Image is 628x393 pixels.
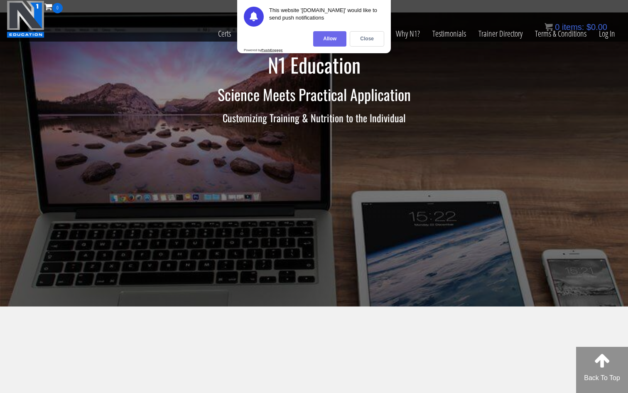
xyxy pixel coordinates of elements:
[555,22,559,32] span: 0
[244,48,283,52] div: Powered by
[261,48,282,52] strong: PushEngage
[529,13,593,54] a: Terms & Conditions
[545,23,553,31] img: icon11.png
[390,13,426,54] a: Why N1?
[212,13,237,54] a: Certs
[545,22,607,32] a: 0 items: $0.00
[71,112,557,123] h3: Customizing Training & Nutrition to the Individual
[593,13,621,54] a: Log In
[350,31,384,47] div: Close
[7,0,44,38] img: n1-education
[313,31,346,47] div: Allow
[44,1,63,12] a: 0
[586,22,591,32] span: $
[71,54,557,76] h1: N1 Education
[586,22,607,32] bdi: 0.00
[52,3,63,13] span: 0
[562,22,584,32] span: items:
[71,86,557,103] h2: Science Meets Practical Application
[426,13,472,54] a: Testimonials
[472,13,529,54] a: Trainer Directory
[269,7,384,27] div: This website '[DOMAIN_NAME]' would like to send push notifications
